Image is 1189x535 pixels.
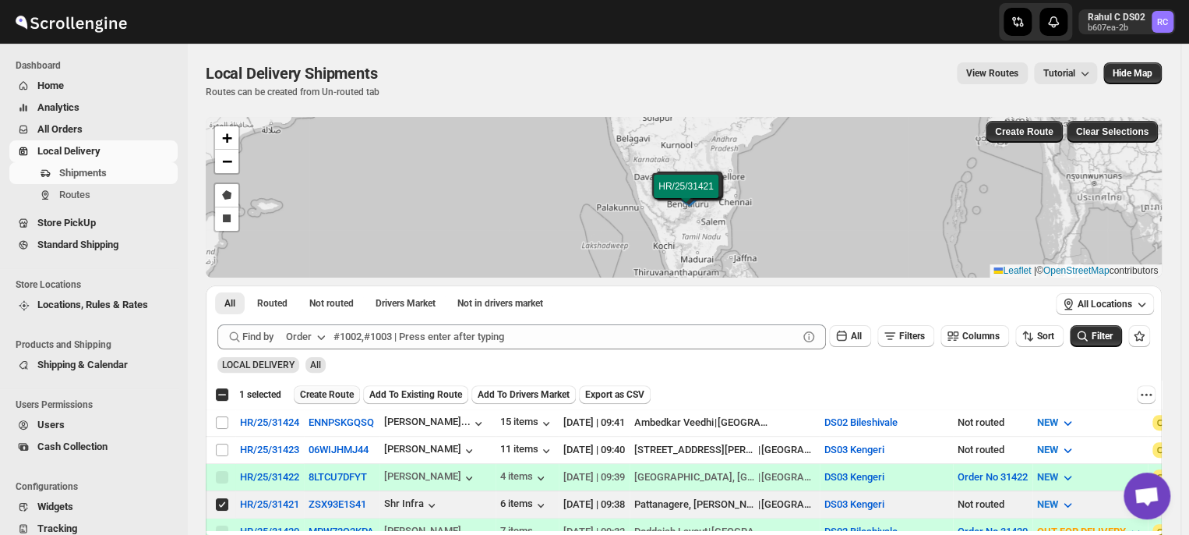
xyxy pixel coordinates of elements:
button: Add To Existing Route [363,385,468,404]
button: Sort [1015,325,1064,347]
span: Routes [59,189,90,200]
div: [GEOGRAPHIC_DATA] [761,497,815,512]
div: [DATE] | 09:41 [563,415,625,430]
a: Zoom in [215,126,238,150]
span: − [222,151,232,171]
span: Add To Existing Route [369,388,462,401]
div: Not routed [958,415,1028,430]
img: Marker [674,186,697,204]
span: Columns [962,331,1000,342]
button: 4 items [500,470,549,486]
img: Marker [678,184,701,201]
div: Order [286,329,312,345]
button: HR/25/31422 [240,471,299,483]
button: DS03 Kengeri [824,444,884,455]
button: Export as CSV [579,385,651,404]
a: Draw a polygon [215,184,238,207]
div: | [634,469,814,485]
span: NEW [1037,498,1058,510]
span: Cash Collection [37,441,108,452]
button: 6 items [500,498,549,513]
span: Filter [1092,331,1113,342]
div: | [634,415,814,430]
button: 15 items [500,416,554,431]
span: Routed [257,297,288,310]
button: Create Route [986,121,1063,143]
img: Marker [677,189,700,206]
input: #1002,#1003 | Press enter after typing [333,324,798,349]
span: Home [37,80,64,91]
span: Users [37,419,65,430]
span: Widgets [37,501,73,512]
span: All [224,297,235,310]
div: HR/25/31423 [240,444,299,455]
span: Hide Map [1113,67,1152,80]
button: DS03 Kengeri [824,498,884,510]
button: DS02 Bileshivale [824,416,898,428]
button: NEW [1028,438,1085,462]
button: [PERSON_NAME] [384,470,477,486]
div: [GEOGRAPHIC_DATA] [761,469,815,485]
button: Add To Drivers Market [471,385,576,404]
span: All [851,331,862,342]
button: NEW [1028,492,1085,517]
span: LOCAL DELIVERY [222,360,295,370]
span: All Locations [1078,298,1132,310]
img: Marker [678,190,701,207]
button: ZSX93E1S41 [309,498,366,510]
button: Analytics [9,97,178,119]
img: Marker [673,186,697,203]
span: Local Delivery Shipments [206,64,377,83]
button: Unrouted [300,292,363,314]
div: [DATE] | 09:40 [563,442,625,458]
p: Routes can be created from Un-routed tab [206,86,383,98]
span: View Routes [966,67,1018,80]
a: Zoom out [215,150,238,173]
span: All Orders [37,123,83,135]
button: Shipping & Calendar [9,354,178,376]
span: Not routed [309,297,354,310]
button: Order No 31422 [958,471,1028,483]
button: All [215,292,245,314]
span: NEW [1037,471,1058,483]
button: view route [957,62,1028,84]
span: Tutorial [1043,68,1075,79]
div: [DATE] | 09:38 [563,497,625,512]
span: + [222,128,232,147]
button: Tutorial [1034,62,1097,84]
p: Rahul C DS02 [1088,11,1145,23]
div: | [634,442,814,458]
span: Products and Shipping [16,338,179,351]
a: OpenStreetMap [1043,265,1110,276]
span: Dashboard [16,59,179,72]
div: [STREET_ADDRESS][PERSON_NAME] [634,442,757,458]
button: Columns [940,325,1009,347]
button: ENNPSKGQSQ [309,416,374,428]
button: Filters [877,325,934,347]
span: Tracking [37,523,77,534]
button: HR/25/31424 [240,416,299,428]
img: Marker [678,185,701,202]
span: Configurations [16,480,179,493]
div: Shr Infra [384,498,439,513]
p: b607ea-2b [1088,23,1145,33]
span: 1 selected [239,388,281,401]
span: Drivers Market [376,297,436,310]
div: [GEOGRAPHIC_DATA] [718,415,771,430]
span: Locations, Rules & Rates [37,299,148,310]
button: Cash Collection [9,436,178,458]
button: Shipments [9,162,178,184]
span: Export as CSV [585,388,644,401]
div: [PERSON_NAME] [384,443,477,459]
span: Add To Drivers Market [478,388,570,401]
button: Map action label [1103,62,1162,84]
button: NEW [1028,410,1085,435]
span: Clear Selections [1076,126,1148,138]
span: Analytics [37,101,79,113]
span: All [310,360,321,370]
